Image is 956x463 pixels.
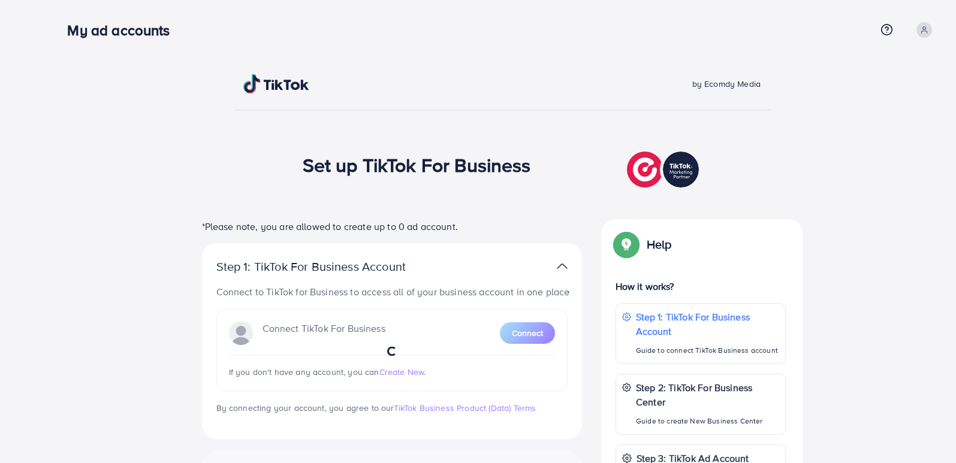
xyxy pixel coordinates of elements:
[647,237,672,252] p: Help
[216,259,444,274] p: Step 1: TikTok For Business Account
[616,234,637,255] img: Popup guide
[303,153,531,176] h1: Set up TikTok For Business
[557,258,568,275] img: TikTok partner
[692,78,761,90] span: by Ecomdy Media
[67,22,179,39] h3: My ad accounts
[616,279,786,293] p: How it works?
[627,149,702,190] img: TikTok partner
[636,380,779,409] p: Step 2: TikTok For Business Center
[202,219,582,234] p: *Please note, you are allowed to create up to 0 ad account.
[636,343,779,358] p: Guide to connect TikTok Business account
[636,414,779,428] p: Guide to create New Business Center
[636,310,779,338] p: Step 1: TikTok For Business Account
[243,74,309,93] img: TikTok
